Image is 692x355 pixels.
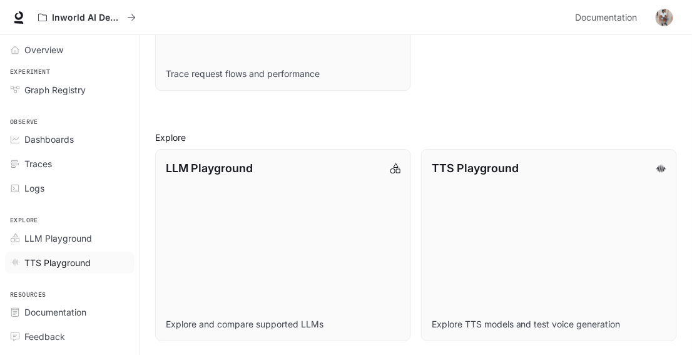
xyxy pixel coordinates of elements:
[24,306,86,319] span: Documentation
[24,330,65,343] span: Feedback
[5,326,135,347] a: Feedback
[24,157,52,170] span: Traces
[166,160,253,177] p: LLM Playground
[5,79,135,101] a: Graph Registry
[166,318,400,331] p: Explore and compare supported LLMs
[33,5,141,30] button: All workspaces
[576,10,638,26] span: Documentation
[155,131,677,144] h2: Explore
[652,5,677,30] button: User avatar
[5,153,135,175] a: Traces
[656,9,673,26] img: User avatar
[24,133,74,146] span: Dashboards
[24,83,86,96] span: Graph Registry
[571,5,647,30] a: Documentation
[24,43,63,56] span: Overview
[5,39,135,61] a: Overview
[432,318,666,331] p: Explore TTS models and test voice generation
[24,182,44,195] span: Logs
[421,149,677,341] a: TTS PlaygroundExplore TTS models and test voice generation
[24,232,92,245] span: LLM Playground
[52,13,122,23] p: Inworld AI Demos
[5,252,135,274] a: TTS Playground
[24,256,91,269] span: TTS Playground
[155,149,411,341] a: LLM PlaygroundExplore and compare supported LLMs
[432,160,519,177] p: TTS Playground
[166,68,400,80] p: Trace request flows and performance
[5,227,135,249] a: LLM Playground
[5,301,135,323] a: Documentation
[5,177,135,199] a: Logs
[5,128,135,150] a: Dashboards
